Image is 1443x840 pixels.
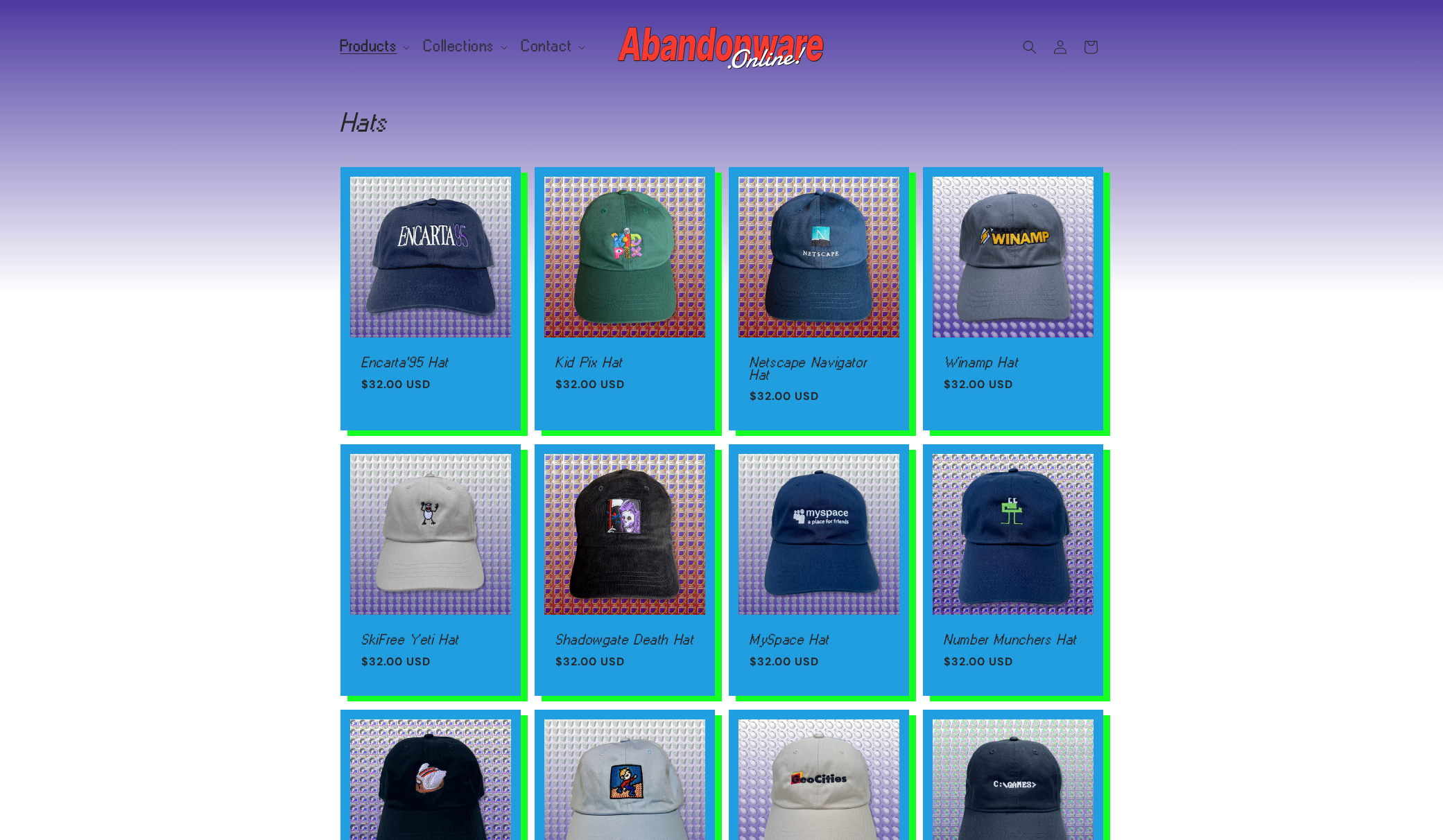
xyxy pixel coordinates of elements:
h1: Hats [340,111,1103,133]
a: Shadowgate Death Hat [555,633,694,646]
a: MySpace Hat [750,633,888,646]
summary: Contact [513,32,591,61]
img: Abandonware [618,19,826,75]
a: Number Munchers Hat [944,633,1082,646]
span: Contact [521,40,572,53]
summary: Products [332,32,416,61]
summary: Search [1014,32,1045,62]
a: Netscape Navigator Hat [750,356,888,380]
a: SkiFree Yeti Hat [361,633,500,646]
span: Products [340,40,397,53]
a: Abandonware [612,14,831,80]
a: Winamp Hat [944,356,1082,369]
span: Collections [424,40,494,53]
a: Encarta'95 Hat [361,356,500,369]
a: Kid Pix Hat [555,356,694,369]
summary: Collections [415,32,513,61]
